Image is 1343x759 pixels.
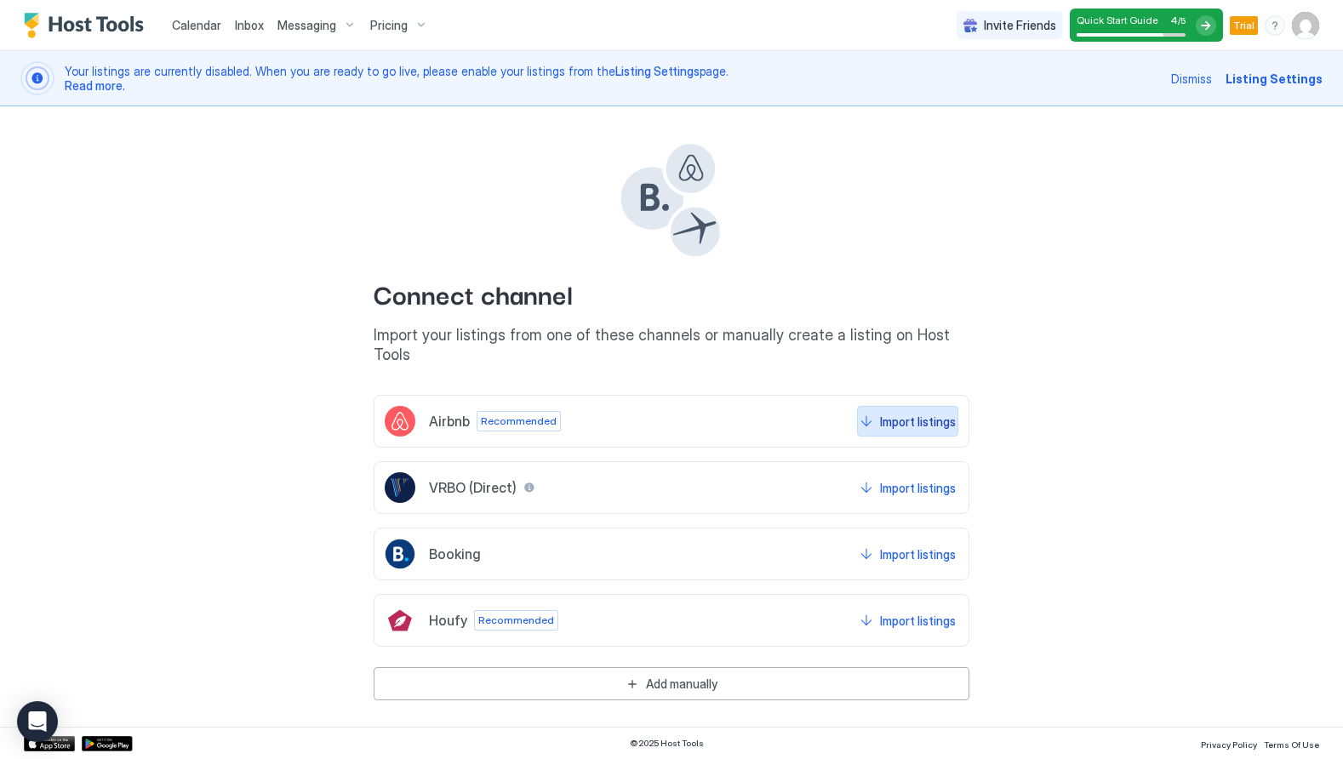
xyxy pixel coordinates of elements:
[1201,734,1257,752] a: Privacy Policy
[374,326,969,364] span: Import your listings from one of these channels or manually create a listing on Host Tools
[277,18,336,33] span: Messaging
[17,701,58,742] div: Open Intercom Messenger
[235,18,264,32] span: Inbox
[1292,12,1319,39] div: User profile
[1265,15,1285,36] div: menu
[1264,739,1319,750] span: Terms Of Use
[370,18,408,33] span: Pricing
[429,479,517,496] span: VRBO (Direct)
[65,64,1161,94] span: Your listings are currently disabled. When you are ready to go live, please enable your listings ...
[429,612,467,629] span: Houfy
[481,414,557,429] span: Recommended
[1178,15,1186,26] span: / 5
[172,18,221,32] span: Calendar
[880,413,956,431] div: Import listings
[429,413,470,430] span: Airbnb
[880,479,956,497] div: Import listings
[1077,14,1158,26] span: Quick Start Guide
[1264,734,1319,752] a: Terms Of Use
[235,16,264,34] a: Inbox
[65,78,125,93] a: Read more.
[478,613,554,628] span: Recommended
[630,738,704,749] span: © 2025 Host Tools
[1170,14,1178,26] span: 4
[1201,739,1257,750] span: Privacy Policy
[880,545,956,563] div: Import listings
[374,667,969,700] button: Add manually
[374,274,969,312] span: Connect channel
[646,675,717,693] div: Add manually
[857,406,958,437] button: Import listings
[1226,70,1323,88] div: Listing Settings
[857,472,958,503] button: Import listings
[984,18,1056,33] span: Invite Friends
[857,605,958,636] button: Import listings
[82,736,133,751] a: Google Play Store
[857,539,958,569] button: Import listings
[24,13,151,38] a: Host Tools Logo
[429,545,481,562] span: Booking
[24,736,75,751] a: App Store
[172,16,221,34] a: Calendar
[1171,70,1212,88] div: Dismiss
[615,64,700,78] a: Listing Settings
[880,612,956,630] div: Import listings
[1233,18,1254,33] span: Trial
